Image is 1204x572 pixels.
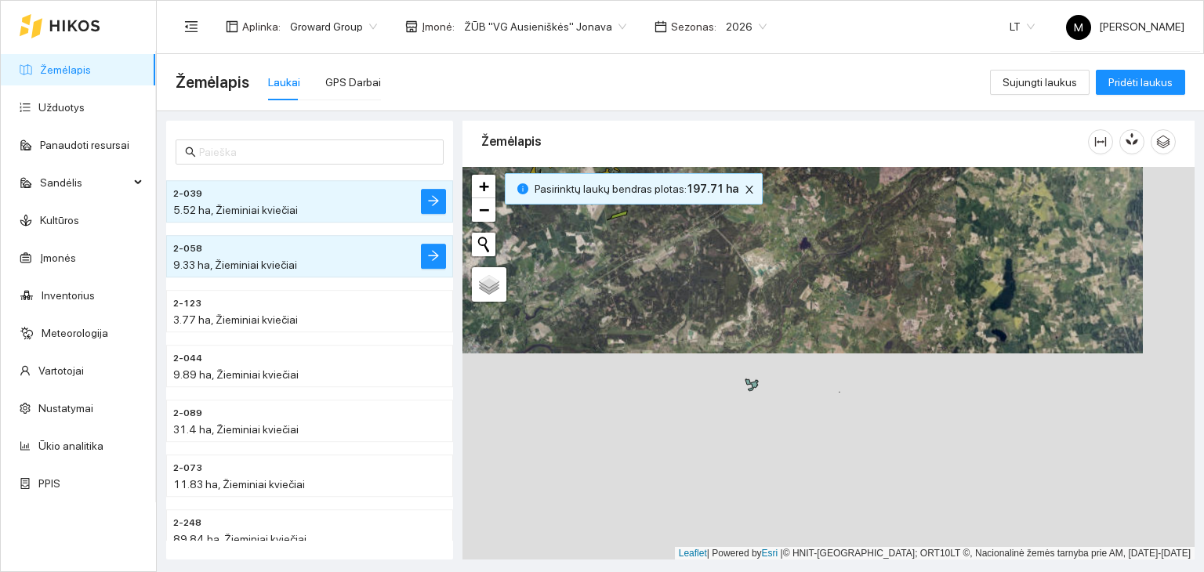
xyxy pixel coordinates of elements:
[671,18,716,35] span: Sezonas :
[1003,74,1077,91] span: Sujungti laukus
[472,198,495,222] a: Zoom out
[40,214,79,226] a: Kultūros
[38,440,103,452] a: Ūkio analitika
[184,20,198,34] span: menu-fold
[1010,15,1035,38] span: LT
[422,18,455,35] span: Įmonė :
[479,200,489,219] span: −
[42,327,108,339] a: Meteorologija
[173,423,299,436] span: 31.4 ha, Žieminiai kviečiai
[173,241,202,256] span: 2-058
[675,547,1195,560] div: | Powered by © HNIT-[GEOGRAPHIC_DATA]; ORT10LT ©, Nacionalinė žemės tarnyba prie AM, [DATE]-[DATE]
[268,74,300,91] div: Laukai
[173,461,202,476] span: 2-073
[479,176,489,196] span: +
[173,533,306,545] span: 89.84 ha, Žieminiai kviečiai
[1096,70,1185,95] button: Pridėti laukus
[325,74,381,91] div: GPS Darbai
[535,180,738,197] span: Pasirinktų laukų bendras plotas :
[464,15,626,38] span: ŽŪB "VG Ausieniškės" Jonava
[740,180,759,199] button: close
[40,252,76,264] a: Įmonės
[655,20,667,33] span: calendar
[290,15,377,38] span: Groward Group
[173,516,201,530] span: 2-248
[38,402,93,415] a: Nustatymai
[421,244,446,269] button: arrow-right
[741,184,758,195] span: close
[40,167,129,198] span: Sandėlis
[762,548,778,559] a: Esri
[199,143,434,161] input: Paieška
[242,18,281,35] span: Aplinka :
[1096,76,1185,89] a: Pridėti laukus
[427,249,440,264] span: arrow-right
[1074,15,1083,40] span: M
[226,20,238,33] span: layout
[40,139,129,151] a: Panaudoti resursai
[40,63,91,76] a: Žemėlapis
[687,183,738,195] b: 197.71 ha
[38,101,85,114] a: Užduotys
[781,548,783,559] span: |
[990,76,1090,89] a: Sujungti laukus
[405,20,418,33] span: shop
[173,368,299,381] span: 9.89 ha, Žieminiai kviečiai
[38,364,84,377] a: Vartotojai
[173,296,201,311] span: 2-123
[173,313,298,326] span: 3.77 ha, Žieminiai kviečiai
[1088,129,1113,154] button: column-width
[1108,74,1173,91] span: Pridėti laukus
[472,175,495,198] a: Zoom in
[1089,136,1112,148] span: column-width
[176,11,207,42] button: menu-fold
[176,70,249,95] span: Žemėlapis
[173,186,202,201] span: 2-039
[173,204,298,216] span: 5.52 ha, Žieminiai kviečiai
[427,194,440,209] span: arrow-right
[38,477,60,490] a: PPIS
[421,189,446,214] button: arrow-right
[481,119,1088,164] div: Žemėlapis
[173,259,297,271] span: 9.33 ha, Žieminiai kviečiai
[679,548,707,559] a: Leaflet
[472,233,495,256] button: Initiate a new search
[517,183,528,194] span: info-circle
[173,478,305,491] span: 11.83 ha, Žieminiai kviečiai
[472,267,506,302] a: Layers
[42,289,95,302] a: Inventorius
[173,351,202,366] span: 2-044
[185,147,196,157] span: search
[1066,20,1184,33] span: [PERSON_NAME]
[990,70,1090,95] button: Sujungti laukus
[726,15,767,38] span: 2026
[173,406,202,421] span: 2-089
